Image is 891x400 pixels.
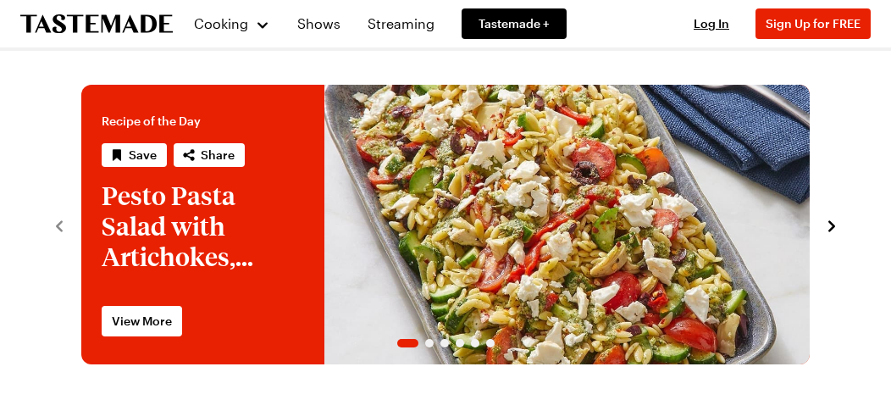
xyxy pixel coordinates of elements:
[471,339,479,347] span: Go to slide 5
[766,16,861,31] span: Sign Up for FREE
[456,339,464,347] span: Go to slide 4
[486,339,495,347] span: Go to slide 6
[129,147,157,164] span: Save
[112,313,172,330] span: View More
[694,16,729,31] span: Log In
[823,214,840,235] button: navigate to next item
[81,85,810,364] div: 1 / 6
[201,147,235,164] span: Share
[194,15,248,31] span: Cooking
[462,8,567,39] a: Tastemade +
[425,339,434,347] span: Go to slide 2
[102,143,167,167] button: Save recipe
[102,306,182,336] a: View More
[20,14,173,34] a: To Tastemade Home Page
[397,339,418,347] span: Go to slide 1
[440,339,449,347] span: Go to slide 3
[678,15,745,32] button: Log In
[51,214,68,235] button: navigate to previous item
[479,15,550,32] span: Tastemade +
[755,8,871,39] button: Sign Up for FREE
[174,143,245,167] button: Share
[193,3,270,44] button: Cooking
